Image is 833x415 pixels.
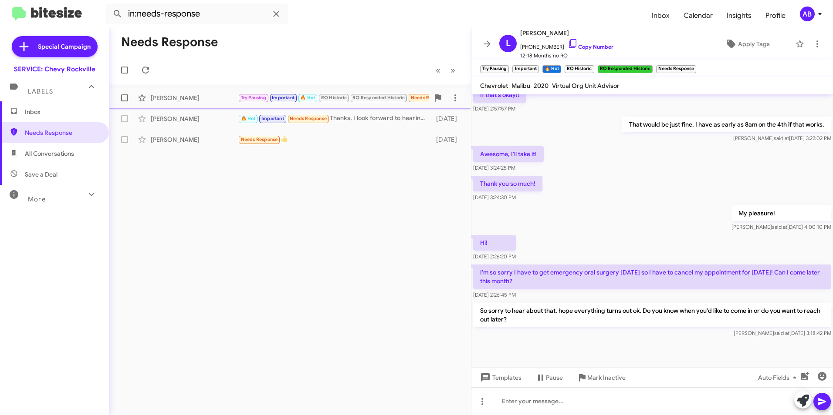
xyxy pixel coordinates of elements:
div: [PERSON_NAME] [151,135,238,144]
span: [PERSON_NAME] [DATE] 3:22:02 PM [733,135,831,141]
span: said at [774,135,789,141]
p: So sorry to hear about that, hope everything turns out ok. Do you know when you'd like to come in... [473,303,831,327]
button: Previous [430,61,446,79]
div: 👍 [238,134,432,144]
small: 🔥 Hot [542,65,561,73]
div: Thanks, I look forward to hearing from them. [238,114,432,124]
span: RO Historic [321,95,347,100]
p: My pleasure! [731,205,831,221]
button: AB [792,7,823,21]
nav: Page navigation example [431,61,461,79]
span: Save a Deal [25,170,58,179]
span: Pause [546,370,563,385]
p: If that's okay!! [473,87,526,103]
small: Needs Response [656,65,696,73]
p: Awesome, I'll take it! [473,146,544,162]
span: Labels [28,87,53,95]
a: Profile [759,3,792,28]
div: I'm so sorry I have to get emergency oral surgery [DATE] so I have to cancel my appointment for [... [238,93,429,103]
div: SERVICE: Chevy Rockville [14,65,95,74]
button: Next [445,61,461,79]
button: Auto Fields [751,370,807,385]
a: Calendar [677,3,720,28]
span: Special Campaign [38,42,91,51]
span: 2020 [534,82,549,90]
a: Copy Number [568,44,613,50]
a: Inbox [645,3,677,28]
div: [PERSON_NAME] [151,114,238,123]
span: [PERSON_NAME] [DATE] 4:00:10 PM [731,224,831,230]
div: [DATE] [432,135,464,144]
span: Needs Response [25,128,99,137]
span: Chevrolet [480,82,508,90]
span: RO Responded Historic [352,95,405,100]
button: Templates [471,370,528,385]
span: [DATE] 2:26:20 PM [473,253,516,260]
span: Inbox [25,107,99,116]
small: RO Historic [565,65,594,73]
span: » [450,65,455,76]
span: 🔥 Hot [300,95,315,100]
div: [DATE] [432,114,464,123]
span: Apply Tags [738,36,770,52]
button: Pause [528,370,570,385]
span: Important [272,95,295,100]
a: Insights [720,3,759,28]
button: Apply Tags [703,36,791,52]
span: « [436,65,440,76]
span: Important [261,116,284,121]
h1: Needs Response [121,35,218,49]
a: Special Campaign [12,36,98,57]
span: Needs Response [411,95,448,100]
div: [PERSON_NAME] [151,94,238,102]
small: RO Responded Historic [598,65,653,73]
p: Hi! [473,235,516,251]
span: Auto Fields [758,370,800,385]
span: said at [774,330,789,336]
span: Needs Response [241,137,278,142]
span: Virtual Org Unit Advisor [552,82,620,90]
button: Mark Inactive [570,370,633,385]
span: Needs Response [290,116,327,121]
input: Search [105,3,288,24]
span: [PERSON_NAME] [DATE] 3:18:42 PM [734,330,831,336]
span: 🔥 Hot [241,116,256,121]
span: [DATE] 3:24:30 PM [473,194,516,201]
span: More [28,195,46,203]
p: I'm so sorry I have to get emergency oral surgery [DATE] so I have to cancel my appointment for [... [473,264,831,289]
span: Mark Inactive [587,370,626,385]
span: 12-18 Months no RO [520,51,613,60]
span: Templates [478,370,521,385]
span: Try Pausing [241,95,266,100]
div: AB [800,7,815,21]
span: [PHONE_NUMBER] [520,38,613,51]
span: said at [772,224,787,230]
span: All Conversations [25,149,74,158]
small: Try Pausing [480,65,509,73]
span: [DATE] 2:57:57 PM [473,105,515,112]
span: L [506,37,511,50]
p: That would be just fine. I have as early as 8am on the 4th if that works. [622,117,831,132]
small: Important [512,65,538,73]
p: Thank you so much! [473,176,542,191]
span: [PERSON_NAME] [520,28,613,38]
span: Malibu [511,82,530,90]
span: [DATE] 2:26:45 PM [473,291,516,298]
span: [DATE] 3:24:25 PM [473,164,515,171]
